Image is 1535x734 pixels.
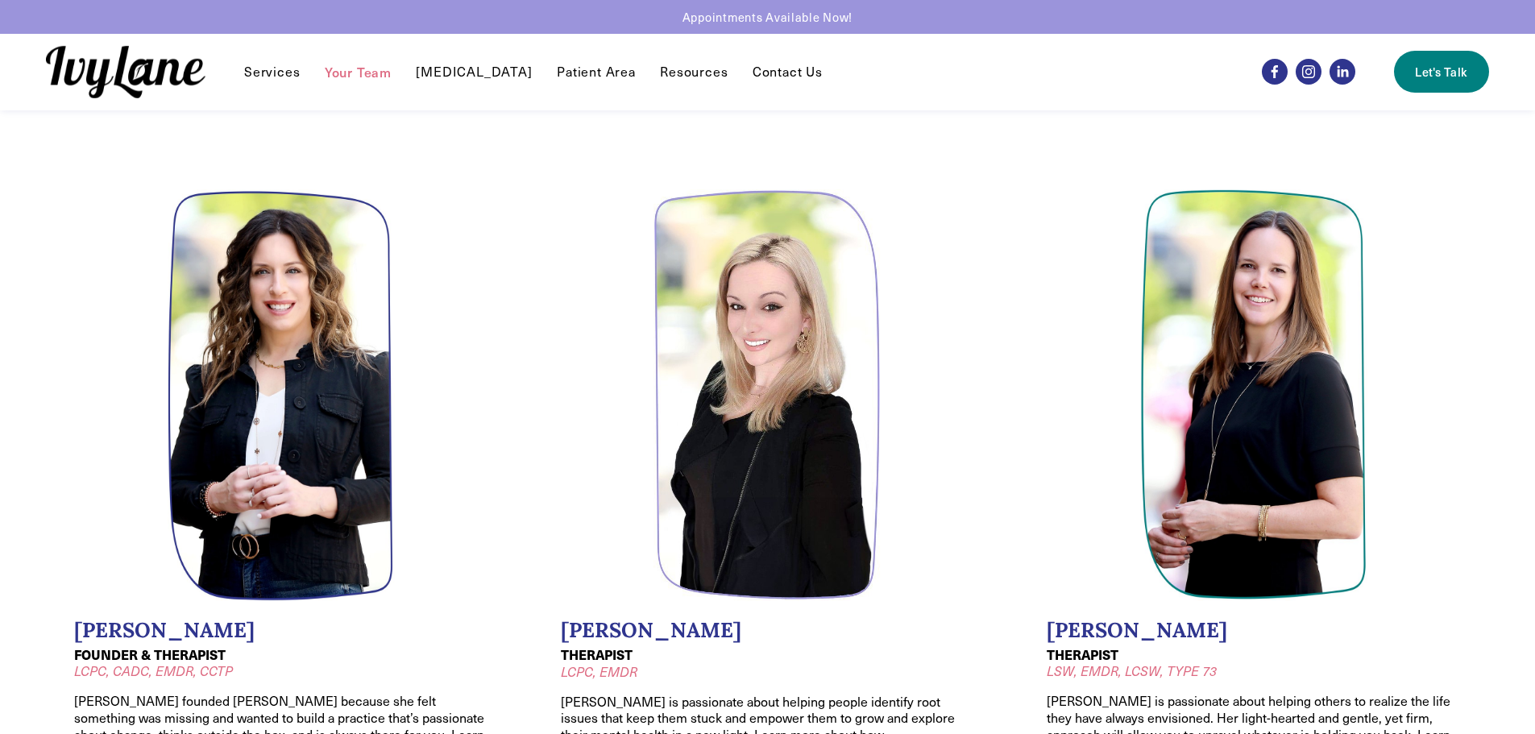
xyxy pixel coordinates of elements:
a: Your Team [325,62,392,81]
img: Headshot of Jodi Kautz, LSW, EMDR, TYPE 73, LCSW. Jodi is a therapist at Ivy Lane Counseling. [1140,189,1367,601]
em: LCPC, CADC, EMDR, CCTP [74,662,233,679]
h2: [PERSON_NAME] [1047,618,1461,643]
h2: [PERSON_NAME] [74,618,488,643]
h2: [PERSON_NAME] [561,618,975,643]
a: [MEDICAL_DATA] [416,62,532,81]
a: Let's Talk [1394,51,1489,93]
strong: FOUNDER & THERAPIST [74,645,226,664]
span: Resources [660,64,728,81]
a: Instagram [1296,59,1321,85]
img: Headshot of Jessica Wilkiel, LCPC, EMDR. Meghan is a therapist at Ivy Lane Counseling. [653,189,881,602]
em: LSW, EMDR, LCSW, TYPE 73 [1047,662,1217,679]
em: LCPC, EMDR [561,663,637,680]
span: Services [244,64,300,81]
a: folder dropdown [244,62,300,81]
strong: THERAPIST [1047,645,1118,664]
a: Facebook [1262,59,1288,85]
img: Headshot of Wendy Pawelski, LCPC, CADC, EMDR, CCTP. Wendy is a founder oft Ivy Lane Counseling [168,189,395,601]
img: Ivy Lane Counseling &mdash; Therapy that works for you [46,46,205,98]
a: Patient Area [557,62,636,81]
a: Contact Us [753,62,823,81]
a: LinkedIn [1330,59,1355,85]
strong: THERAPIST [561,645,633,664]
a: folder dropdown [660,62,728,81]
